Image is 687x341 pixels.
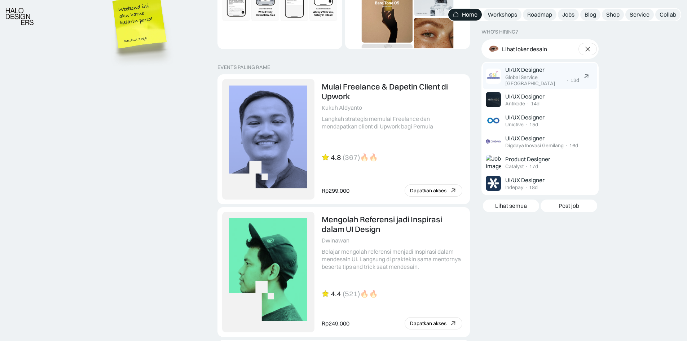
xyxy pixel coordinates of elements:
div: Collab [660,11,676,18]
a: Job ImageUI/UX DesignerAntikode·14d [483,89,597,110]
div: · [566,77,569,83]
a: Service [625,9,654,21]
div: Shop [606,11,620,18]
div: Jobs [562,11,574,18]
div: Post job [559,202,579,210]
div: Unictive [505,122,524,128]
div: Blog [585,11,596,18]
div: UI/UX Designer [505,66,545,74]
div: UI/UX Designer [505,176,545,184]
div: Workshops [488,11,517,18]
div: Lihat loker desain [502,45,547,53]
div: 13d [571,77,579,83]
img: Job Image [486,155,501,170]
img: Job Image [486,176,501,191]
div: Catalyst [505,163,524,170]
a: Home [448,9,482,21]
div: Service [630,11,649,18]
div: · [525,184,528,191]
div: UI/UX Designer [505,113,545,121]
div: Lihat semua [495,202,527,210]
a: Job ImageProduct DesignerCatalyst·17d [483,152,597,173]
div: Indepay [505,184,523,191]
a: Job ImageUI/UX DesignerIndepay·18d [483,173,597,194]
img: Job Image [486,92,501,107]
a: Blog [580,9,600,21]
div: WHO’S HIRING? [481,29,518,35]
img: Job Image [486,113,501,128]
a: Job ImageUI/UX DesignerGlobal Service [GEOGRAPHIC_DATA]·13d [483,63,597,89]
a: Job ImageUI/UX DesignerDigdaya Inovasi Gemilang·16d [483,131,597,152]
div: 18d [529,184,538,191]
a: Post job [541,200,597,212]
div: Home [462,11,477,18]
div: · [527,101,529,107]
div: Global Service [GEOGRAPHIC_DATA] [505,74,565,87]
div: UI/UX Designer [505,134,545,142]
a: Job ImageUI/UX DesignerUnictive·15d [483,110,597,131]
div: UI/UX Designer [505,92,545,100]
a: Roadmap [523,9,556,21]
div: EVENTS PALING RAME [217,64,270,70]
div: · [525,163,528,170]
div: 14d [531,101,540,107]
img: Job Image [486,134,501,149]
div: 17d [529,163,538,170]
a: Collab [655,9,681,21]
div: · [525,122,528,128]
div: Dapatkan akses [410,320,446,327]
a: Dapatkan akses [405,317,462,329]
a: Jobs [558,9,579,21]
div: · [565,143,568,149]
div: Rp249.000 [322,320,349,327]
div: 16d [569,143,578,149]
a: Lihat semua [483,200,540,212]
div: 15d [529,122,538,128]
div: Roadmap [527,11,552,18]
div: Rp299.000 [322,187,349,194]
div: Digdaya Inovasi Gemilang [505,143,564,149]
a: Workshops [483,9,521,21]
div: Product Designer [505,155,550,163]
img: Job Image [486,69,501,84]
div: Antikode [505,101,525,107]
div: Dapatkan akses [410,188,446,194]
a: Dapatkan akses [405,184,462,197]
a: Shop [602,9,624,21]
